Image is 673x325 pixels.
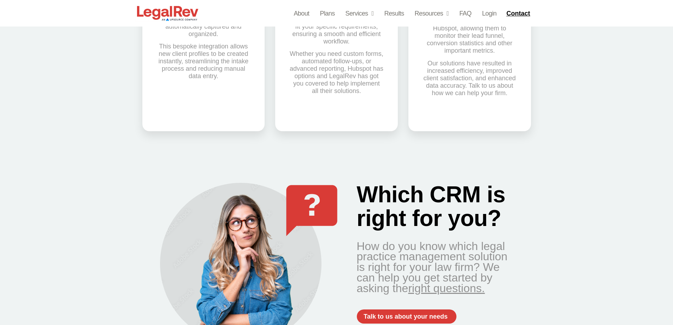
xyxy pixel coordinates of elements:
a: FAQ [459,8,471,18]
a: Plans [320,8,335,18]
a: Login [482,8,496,18]
p: Whether you need custom forms, automated follow-ups, or advanced reporting, Hubspot has options a... [289,50,384,95]
a: Contact [503,8,535,19]
a: About [294,8,309,18]
a: Results [384,8,404,18]
a: Services [346,8,374,18]
p: How do you know which legal practice management solution is right for your law firm? We can help ... [357,241,513,294]
h2: Which CRM is right for you? [357,183,513,230]
p: Our solutions have resulted in increased efficiency, improved client satisfaction, and enhanced d... [423,60,517,97]
nav: Menu [294,8,496,18]
a: Talk to us about your needs [357,309,457,324]
p: This bespoke integration allows new client profiles to be created instantly, streamlining the int... [157,43,251,80]
span: Contact [506,10,530,17]
p: We have worked with several firms to integrate their website and other operations with Hubspot, a... [423,2,517,54]
a: right questions. [408,282,485,295]
a: Resources [415,8,449,18]
img: Question [286,185,337,236]
span: Talk to us about your needs [364,313,448,320]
